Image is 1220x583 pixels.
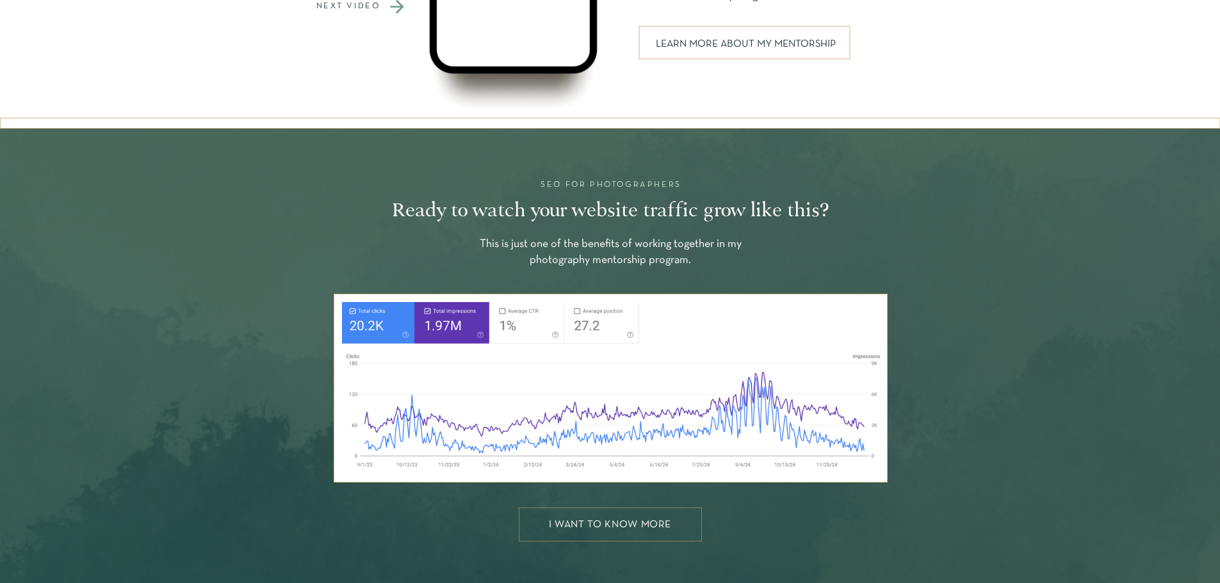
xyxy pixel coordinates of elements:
a: I WANT TO KNOW MORE [537,520,683,529]
div: Keywords by Traffic [142,76,216,84]
h2: SEO for photographers [479,180,744,191]
img: logo_orange.svg [20,20,31,31]
div: This is just one of the benefits of working together in my photography mentorship program. [456,236,765,269]
img: tab_keywords_by_traffic_grey.svg [127,74,138,84]
div: Domain: [DOMAIN_NAME] [33,33,141,44]
a: LEARN MORE ABOUT MY MENTORSHIP [651,39,841,47]
div: Domain Overview [49,76,115,84]
img: website_grey.svg [20,33,31,44]
img: tab_domain_overview_orange.svg [35,74,45,84]
div: v 4.0.25 [36,20,63,31]
div: Ready to watch your website traffic grow like this? [347,199,874,228]
a: NEXT VIDEO [304,3,393,10]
